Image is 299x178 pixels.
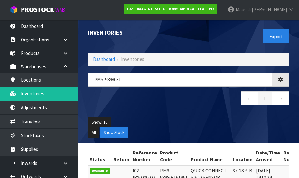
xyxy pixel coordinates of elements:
a: I02 - IMAGING SOLUTIONS MEDICAL LIMITED [124,4,217,14]
input: Search inventories [88,73,272,87]
th: Product Name [189,148,231,165]
h1: Inventories [88,29,184,36]
span: Available [90,168,110,174]
img: cube-alt.png [10,6,18,14]
th: Status [88,148,112,165]
button: Show: 10 [88,117,111,128]
th: Return [112,148,131,165]
span: [PERSON_NAME] [252,7,287,13]
button: All [88,127,99,138]
a: → [272,91,289,105]
a: 1 [258,91,272,105]
nav: Page navigation [88,91,289,107]
span: Mausali [236,7,251,13]
a: Dashboard [93,56,115,62]
th: Date/Time Arrived [254,148,282,165]
button: Show Stock [100,127,128,138]
small: WMS [55,7,66,13]
a: ← [241,91,258,105]
span: ProStock [21,6,54,14]
span: Inventories [121,56,144,62]
th: Reference Number [131,148,158,165]
strong: I02 - IMAGING SOLUTIONS MEDICAL LIMITED [127,6,214,12]
button: Export [263,29,289,43]
th: Location [231,148,254,165]
th: Product Code [158,148,189,165]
